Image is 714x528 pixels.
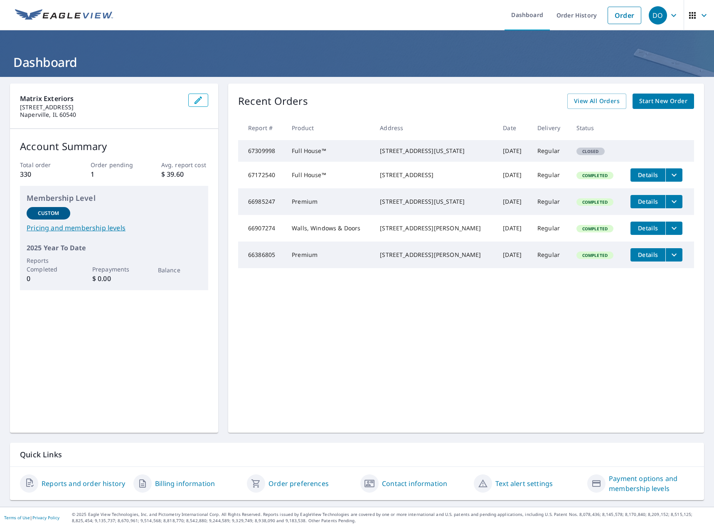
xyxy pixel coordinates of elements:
[20,94,182,104] p: Matrix Exteriors
[20,169,67,179] p: 330
[285,242,373,268] td: Premium
[639,96,687,106] span: Start New Order
[238,242,285,268] td: 66386805
[92,274,136,284] p: $ 0.00
[496,215,531,242] td: [DATE]
[495,479,553,489] a: Text alert settings
[20,449,694,460] p: Quick Links
[20,111,182,118] p: Naperville, IL 60540
[577,199,613,205] span: Completed
[665,168,682,182] button: filesDropdownBtn-67172540
[161,169,208,179] p: $ 39.60
[531,162,570,188] td: Regular
[577,173,613,178] span: Completed
[4,515,59,520] p: |
[630,222,665,235] button: detailsBtn-66907274
[574,96,620,106] span: View All Orders
[42,479,125,489] a: Reports and order history
[635,251,660,259] span: Details
[609,474,694,493] a: Payment options and membership levels
[268,479,329,489] a: Order preferences
[38,210,59,217] p: Custom
[635,171,660,179] span: Details
[496,162,531,188] td: [DATE]
[380,197,490,206] div: [STREET_ADDRESS][US_STATE]
[155,479,215,489] a: Billing information
[649,6,667,25] div: DO
[20,160,67,169] p: Total order
[630,168,665,182] button: detailsBtn-67172540
[635,224,660,232] span: Details
[380,171,490,179] div: [STREET_ADDRESS]
[630,248,665,262] button: detailsBtn-66386805
[285,116,373,140] th: Product
[380,147,490,155] div: [STREET_ADDRESS][US_STATE]
[27,256,70,274] p: Reports Completed
[20,139,208,154] p: Account Summary
[531,215,570,242] td: Regular
[577,252,613,258] span: Completed
[285,215,373,242] td: Walls, Windows & Doors
[285,188,373,215] td: Premium
[373,116,496,140] th: Address
[238,140,285,162] td: 67309998
[630,195,665,208] button: detailsBtn-66985247
[238,215,285,242] td: 66907274
[665,195,682,208] button: filesDropdownBtn-66985247
[92,265,136,274] p: Prepayments
[4,515,30,521] a: Terms of Use
[665,248,682,262] button: filesDropdownBtn-66386805
[27,243,202,253] p: 2025 Year To Date
[531,188,570,215] td: Regular
[27,192,202,204] p: Membership Level
[380,251,490,259] div: [STREET_ADDRESS][PERSON_NAME]
[608,7,641,24] a: Order
[531,116,570,140] th: Delivery
[285,162,373,188] td: Full House™
[72,511,710,524] p: © 2025 Eagle View Technologies, Inc. and Pictometry International Corp. All Rights Reserved. Repo...
[91,160,138,169] p: Order pending
[531,140,570,162] td: Regular
[382,479,447,489] a: Contact information
[238,94,308,109] p: Recent Orders
[496,188,531,215] td: [DATE]
[238,116,285,140] th: Report #
[32,515,59,521] a: Privacy Policy
[27,223,202,233] a: Pricing and membership levels
[635,197,660,205] span: Details
[27,274,70,284] p: 0
[567,94,626,109] a: View All Orders
[238,188,285,215] td: 66985247
[570,116,624,140] th: Status
[665,222,682,235] button: filesDropdownBtn-66907274
[496,116,531,140] th: Date
[577,148,604,154] span: Closed
[633,94,694,109] a: Start New Order
[496,140,531,162] td: [DATE]
[91,169,138,179] p: 1
[15,9,113,22] img: EV Logo
[161,160,208,169] p: Avg. report cost
[238,162,285,188] td: 67172540
[158,266,202,274] p: Balance
[496,242,531,268] td: [DATE]
[20,104,182,111] p: [STREET_ADDRESS]
[577,226,613,232] span: Completed
[285,140,373,162] td: Full House™
[380,224,490,232] div: [STREET_ADDRESS][PERSON_NAME]
[10,54,704,71] h1: Dashboard
[531,242,570,268] td: Regular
